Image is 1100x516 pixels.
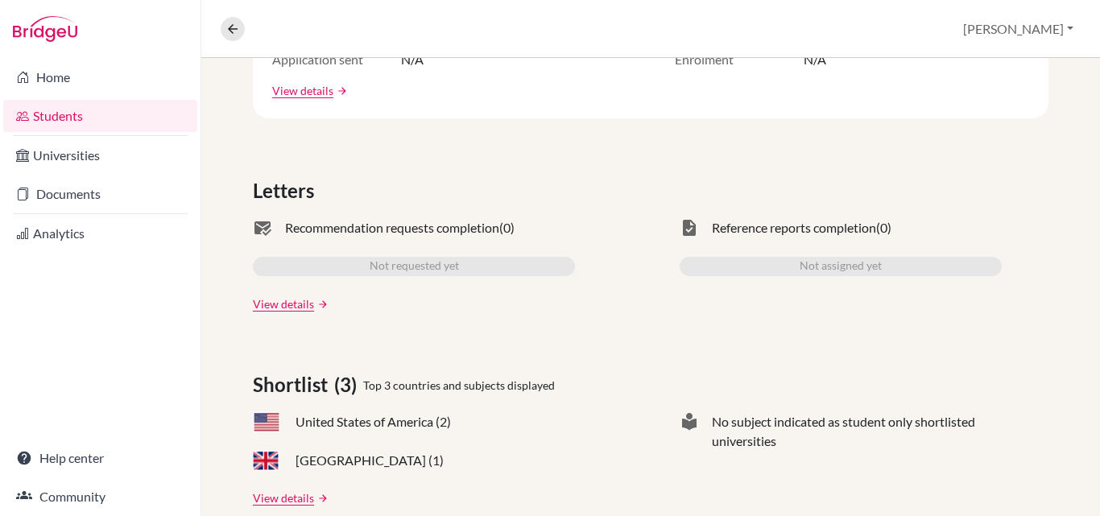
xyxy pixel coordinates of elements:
[680,218,699,237] span: task
[253,295,314,312] a: View details
[296,451,444,470] span: [GEOGRAPHIC_DATA] (1)
[370,257,459,276] span: Not requested yet
[253,489,314,506] a: View details
[3,217,197,250] a: Analytics
[334,370,363,399] span: (3)
[3,100,197,132] a: Students
[272,82,333,99] a: View details
[3,61,197,93] a: Home
[13,16,77,42] img: Bridge-U
[712,218,876,237] span: Reference reports completion
[363,377,555,394] span: Top 3 countries and subjects displayed
[253,412,280,432] span: US
[333,85,348,97] a: arrow_forward
[3,481,197,513] a: Community
[285,218,499,237] span: Recommendation requests completion
[675,50,804,69] span: Enrolment
[499,218,515,237] span: (0)
[876,218,891,237] span: (0)
[3,178,197,210] a: Documents
[253,176,320,205] span: Letters
[3,139,197,171] a: Universities
[253,451,280,471] span: GB
[253,370,334,399] span: Shortlist
[253,218,272,237] span: mark_email_read
[680,412,699,451] span: local_library
[314,299,329,310] a: arrow_forward
[272,50,401,69] span: Application sent
[804,50,826,69] span: N/A
[3,442,197,474] a: Help center
[800,257,882,276] span: Not assigned yet
[956,14,1081,44] button: [PERSON_NAME]
[296,412,451,431] span: United States of America (2)
[401,50,424,69] span: N/A
[712,412,1002,451] span: No subject indicated as student only shortlisted universities
[314,493,329,504] a: arrow_forward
